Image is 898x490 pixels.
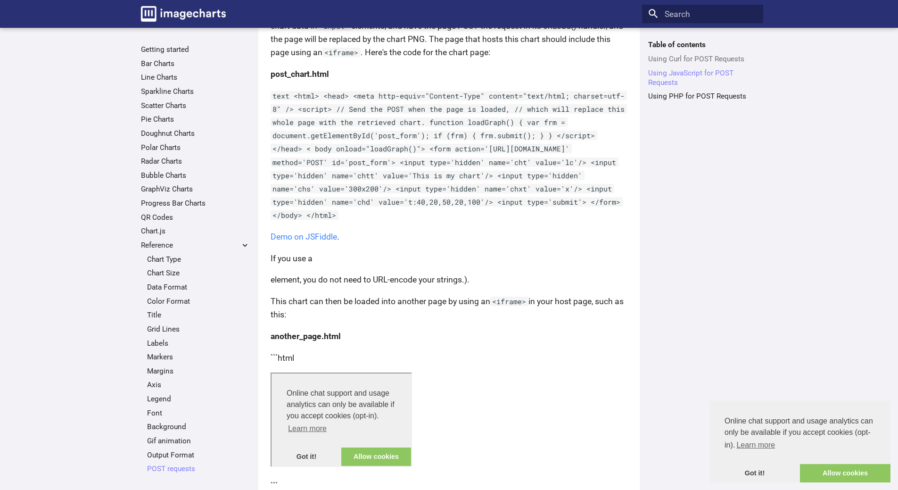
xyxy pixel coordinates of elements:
[271,230,627,243] p: .
[141,87,250,96] a: Sparkline Charts
[271,232,337,241] a: Demo on JSFiddle
[147,394,250,404] a: Legend
[15,48,57,62] a: learn more about cookies
[141,73,250,82] a: Line Charts
[141,6,226,22] img: logo
[642,40,763,101] nav: Table of contents
[141,59,250,68] a: Bar Charts
[141,226,250,236] a: Chart.js
[147,310,250,320] a: Title
[147,408,250,418] a: Font
[70,74,140,93] a: allow cookies
[147,282,250,292] a: Data Format
[141,129,250,138] a: Doughnut Charts
[147,255,250,264] a: Chart Type
[147,464,250,473] a: POST requests
[147,352,250,362] a: Markers
[648,68,757,87] a: Using JavaScript for POST Requests
[141,199,250,208] a: Progress Bar Charts
[271,91,627,220] code: text <html> <head> <meta http-equiv="Content-Type" content="text/html; charset=utf-8" /> <script>...
[147,450,250,460] a: Output Format
[147,297,250,306] a: Color Format
[147,324,250,334] a: Grid Lines
[648,54,757,64] a: Using Curl for POST Requests
[141,184,250,194] a: GraphViz Charts
[141,157,250,166] a: Radar Charts
[271,351,627,365] p: ```html
[490,297,528,306] code: <iframe>
[642,40,763,50] label: Table of contents
[642,5,763,24] input: Search
[147,268,250,278] a: Chart Size
[147,422,250,432] a: Background
[147,436,250,446] a: Gif animation
[147,339,250,348] a: Labels
[648,91,757,101] a: Using PHP for POST Requests
[137,2,230,25] a: Image-Charts documentation
[141,143,250,152] a: Polar Charts
[141,115,250,124] a: Pie Charts
[141,101,250,110] a: Scatter Charts
[709,400,890,482] div: cookieconsent
[15,14,124,62] span: Online chat support and usage analytics can only be available if you accept cookies (opt-in).
[147,380,250,390] a: Axis
[322,48,361,57] code: <iframe>
[735,438,776,452] a: learn more about cookies
[271,332,341,341] strong: another_page.html
[141,171,250,180] a: Bubble Charts
[271,295,627,321] p: This chart can then be loaded into another page by using an in your host page, such as this:
[141,241,250,250] label: Reference
[725,415,875,452] span: Online chat support and usage analytics can only be available if you accept cookies (opt-in).
[271,6,627,59] p: The easiest way to make a JavaScript POST request is to create a page that hosts a form with char...
[141,45,250,54] a: Getting started
[709,464,800,483] a: dismiss cookie message
[271,252,627,265] p: If you use a
[147,366,250,376] a: Margins
[271,69,329,79] strong: post_chart.html
[141,213,250,222] a: QR Codes
[800,464,890,483] a: allow cookies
